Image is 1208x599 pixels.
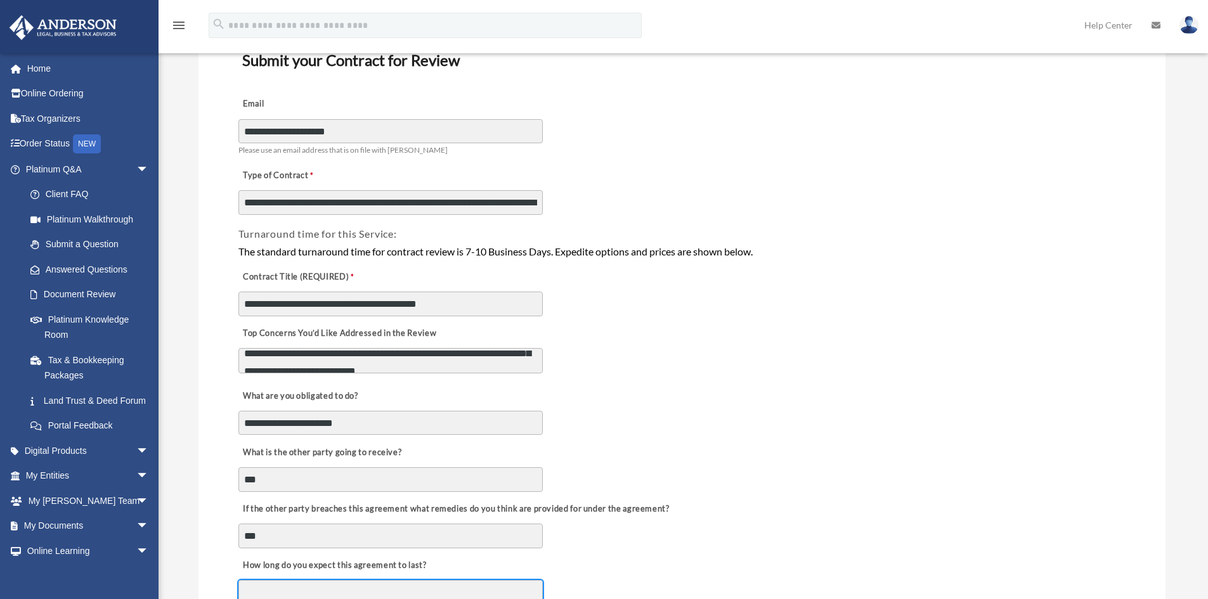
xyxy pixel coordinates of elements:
[9,56,168,81] a: Home
[18,413,168,439] a: Portal Feedback
[238,325,440,342] label: Top Concerns You’d Like Addressed in the Review
[136,538,162,564] span: arrow_drop_down
[9,81,168,106] a: Online Ordering
[1179,16,1198,34] img: User Pic
[171,22,186,33] a: menu
[18,388,168,413] a: Land Trust & Deed Forum
[18,347,168,388] a: Tax & Bookkeeping Packages
[136,438,162,464] span: arrow_drop_down
[9,106,168,131] a: Tax Organizers
[9,488,168,513] a: My [PERSON_NAME] Teamarrow_drop_down
[9,463,168,489] a: My Entitiesarrow_drop_down
[9,438,168,463] a: Digital Productsarrow_drop_down
[238,167,365,184] label: Type of Contract
[238,268,365,286] label: Contract Title (REQUIRED)
[238,228,397,240] span: Turnaround time for this Service:
[238,96,365,113] label: Email
[136,463,162,489] span: arrow_drop_down
[9,538,168,564] a: Online Learningarrow_drop_down
[9,131,168,157] a: Order StatusNEW
[238,145,448,155] span: Please use an email address that is on file with [PERSON_NAME]
[237,47,1127,74] h3: Submit your Contract for Review
[18,207,168,232] a: Platinum Walkthrough
[136,513,162,539] span: arrow_drop_down
[9,513,168,539] a: My Documentsarrow_drop_down
[18,232,168,257] a: Submit a Question
[238,557,430,574] label: How long do you expect this agreement to last?
[238,500,673,518] label: If the other party breaches this agreement what remedies do you think are provided for under the ...
[9,157,168,182] a: Platinum Q&Aarrow_drop_down
[6,15,120,40] img: Anderson Advisors Platinum Portal
[136,488,162,514] span: arrow_drop_down
[18,282,162,307] a: Document Review
[238,387,365,405] label: What are you obligated to do?
[171,18,186,33] i: menu
[238,444,405,461] label: What is the other party going to receive?
[18,257,168,282] a: Answered Questions
[73,134,101,153] div: NEW
[18,307,168,347] a: Platinum Knowledge Room
[212,17,226,31] i: search
[238,243,1126,260] div: The standard turnaround time for contract review is 7-10 Business Days. Expedite options and pric...
[136,157,162,183] span: arrow_drop_down
[18,182,168,207] a: Client FAQ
